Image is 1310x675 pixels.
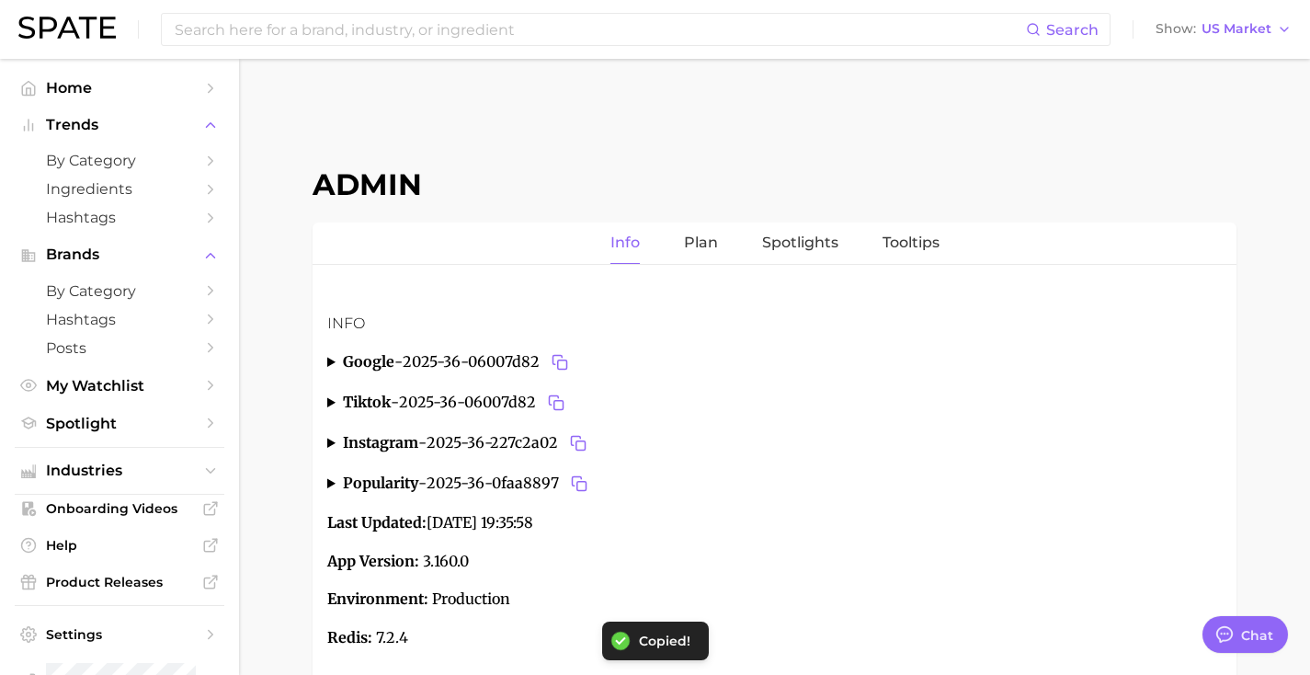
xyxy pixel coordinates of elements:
[1046,21,1099,39] span: Search
[547,349,573,375] button: Copy 2025-36-06007d82 to clipboard
[1156,24,1196,34] span: Show
[46,180,193,198] span: Ingredients
[394,352,403,371] span: -
[15,409,224,438] a: Spotlight
[565,430,591,456] button: Copy 2025-36-227c2a02 to clipboard
[18,17,116,39] img: SPATE
[15,111,224,139] button: Trends
[327,628,372,646] strong: Redis:
[15,568,224,596] a: Product Releases
[399,390,569,416] span: 2025-36-06007d82
[46,500,193,517] span: Onboarding Videos
[684,223,718,264] a: Plan
[343,352,394,371] strong: google
[15,175,224,203] a: Ingredients
[327,390,1222,416] summary: tiktok-2025-36-06007d82Copy 2025-36-06007d82 to clipboard
[418,433,427,452] span: -
[15,305,224,334] a: Hashtags
[15,372,224,400] a: My Watchlist
[15,203,224,232] a: Hashtags
[46,152,193,169] span: by Category
[46,377,193,395] span: My Watchlist
[1151,17,1296,41] button: ShowUS Market
[46,339,193,357] span: Posts
[46,209,193,226] span: Hashtags
[46,626,193,643] span: Settings
[46,311,193,328] span: Hashtags
[46,79,193,97] span: Home
[343,393,391,411] strong: tiktok
[46,574,193,590] span: Product Releases
[403,349,573,375] span: 2025-36-06007d82
[327,552,419,570] strong: App Version:
[762,223,838,264] a: Spotlights
[15,241,224,269] button: Brands
[343,474,418,492] strong: popularity
[343,433,418,452] strong: instagram
[1202,24,1271,34] span: US Market
[327,626,1222,650] p: 7.2.4
[543,390,569,416] button: Copy 2025-36-06007d82 to clipboard
[639,633,690,649] div: Copied!
[883,223,940,264] a: Tooltips
[46,537,193,554] span: Help
[427,471,592,497] span: 2025-36-0faa8897
[327,471,1222,497] summary: popularity-2025-36-0faa8897Copy 2025-36-0faa8897 to clipboard
[566,471,592,497] button: Copy 2025-36-0faa8897 to clipboard
[418,474,427,492] span: -
[327,349,1222,375] summary: google-2025-36-06007d82Copy 2025-36-06007d82 to clipboard
[327,430,1222,456] summary: instagram-2025-36-227c2a02Copy 2025-36-227c2a02 to clipboard
[15,457,224,485] button: Industries
[427,430,591,456] span: 2025-36-227c2a02
[15,495,224,522] a: Onboarding Videos
[327,588,1222,612] p: Production
[15,532,224,559] a: Help
[46,246,193,263] span: Brands
[327,313,1222,335] h3: Info
[173,14,1026,45] input: Search here for a brand, industry, or ingredient
[313,166,1236,202] h1: Admin
[46,415,193,432] span: Spotlight
[15,146,224,175] a: by Category
[327,513,427,532] strong: Last Updated:
[46,463,193,479] span: Industries
[327,511,1222,535] p: [DATE] 19:35:58
[327,550,1222,574] p: 3.160.0
[15,334,224,362] a: Posts
[15,621,224,648] a: Settings
[327,589,428,608] strong: Environment:
[46,282,193,300] span: by Category
[391,393,399,411] span: -
[15,74,224,102] a: Home
[610,223,640,264] a: Info
[15,277,224,305] a: by Category
[46,117,193,133] span: Trends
